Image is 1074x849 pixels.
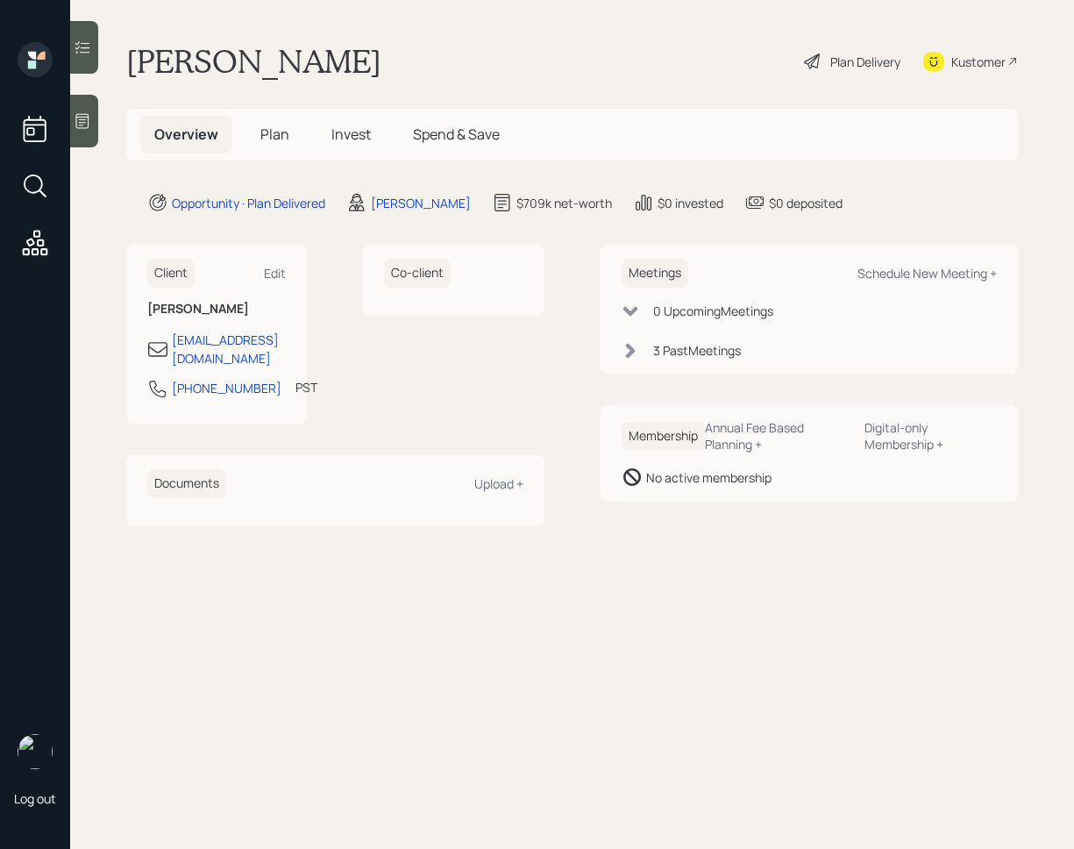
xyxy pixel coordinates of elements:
[658,194,723,212] div: $0 invested
[413,125,500,144] span: Spend & Save
[857,265,997,282] div: Schedule New Meeting +
[172,194,325,212] div: Opportunity · Plan Delivered
[154,125,218,144] span: Overview
[474,475,523,492] div: Upload +
[622,259,688,288] h6: Meetings
[147,302,286,317] h6: [PERSON_NAME]
[864,419,997,453] div: Digital-only Membership +
[769,194,843,212] div: $0 deposited
[18,734,53,769] img: retirable_logo.png
[622,422,705,451] h6: Membership
[705,419,850,453] div: Annual Fee Based Planning +
[951,53,1006,71] div: Kustomer
[646,468,772,487] div: No active membership
[653,341,741,360] div: 3 Past Meeting s
[371,194,471,212] div: [PERSON_NAME]
[14,790,56,807] div: Log out
[653,302,773,320] div: 0 Upcoming Meeting s
[172,379,281,397] div: [PHONE_NUMBER]
[830,53,900,71] div: Plan Delivery
[260,125,289,144] span: Plan
[126,42,381,81] h1: [PERSON_NAME]
[295,378,317,396] div: PST
[147,469,226,498] h6: Documents
[264,265,286,282] div: Edit
[331,125,371,144] span: Invest
[516,194,612,212] div: $709k net-worth
[172,331,286,367] div: [EMAIL_ADDRESS][DOMAIN_NAME]
[384,259,451,288] h6: Co-client
[147,259,195,288] h6: Client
